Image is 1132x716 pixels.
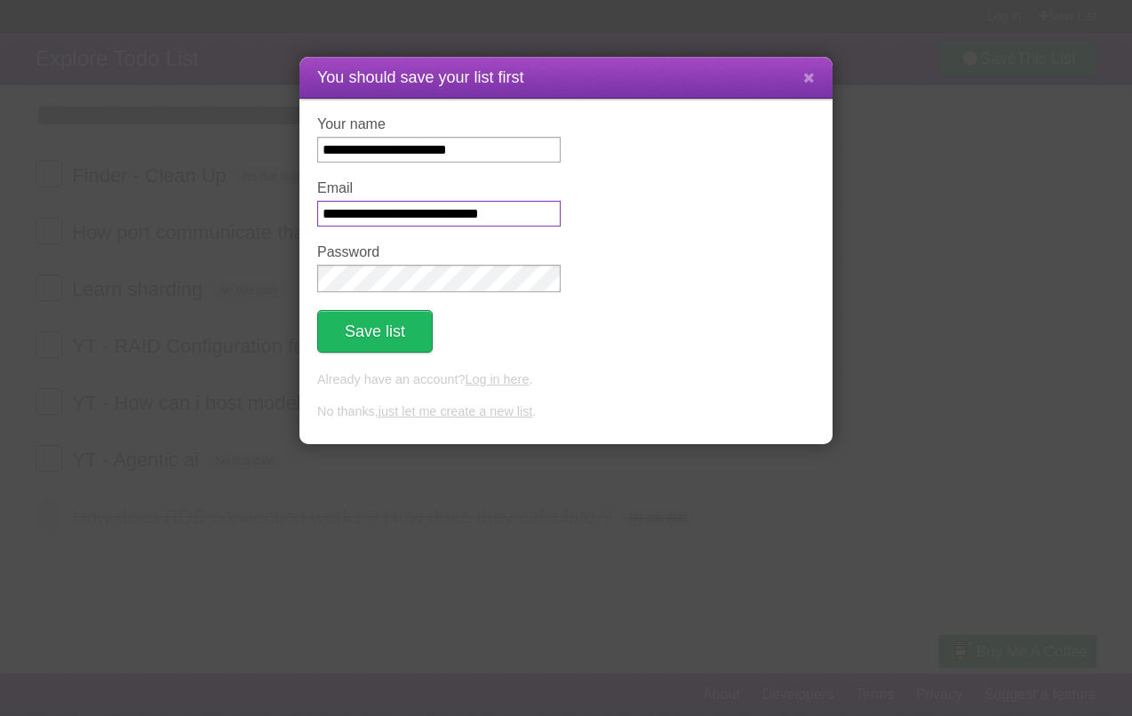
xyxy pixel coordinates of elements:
button: Save list [317,310,433,353]
label: Password [317,244,561,260]
p: Already have an account? . [317,370,815,390]
p: No thanks, . [317,402,815,422]
a: just let me create a new list [379,404,533,418]
a: Log in here [465,372,529,386]
label: Your name [317,116,561,132]
h1: You should save your list first [317,66,815,90]
label: Email [317,180,561,196]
